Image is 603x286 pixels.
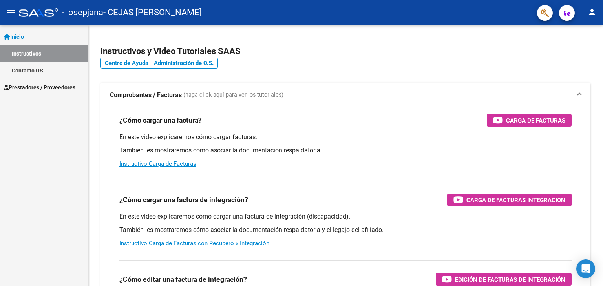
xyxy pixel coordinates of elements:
[119,115,202,126] h3: ¿Cómo cargar una factura?
[119,226,572,234] p: También les mostraremos cómo asociar la documentación respaldatoria y el legajo del afiliado.
[447,194,572,206] button: Carga de Facturas Integración
[119,212,572,221] p: En este video explicaremos cómo cargar una factura de integración (discapacidad).
[183,91,283,100] span: (haga click aquí para ver los tutoriales)
[466,195,565,205] span: Carga de Facturas Integración
[487,114,572,127] button: Carga de Facturas
[119,160,196,167] a: Instructivo Carga de Facturas
[506,116,565,125] span: Carga de Facturas
[455,275,565,284] span: Edición de Facturas de integración
[4,83,75,92] span: Prestadores / Proveedores
[6,7,16,17] mat-icon: menu
[100,58,218,69] a: Centro de Ayuda - Administración de O.S.
[62,4,103,21] span: - osepjana
[100,83,590,108] mat-expansion-panel-header: Comprobantes / Facturas (haga click aquí para ver los tutoriales)
[103,4,202,21] span: - CEJAS [PERSON_NAME]
[119,133,572,141] p: En este video explicaremos cómo cargar facturas.
[4,33,24,41] span: Inicio
[436,273,572,286] button: Edición de Facturas de integración
[119,146,572,155] p: También les mostraremos cómo asociar la documentación respaldatoria.
[119,240,269,247] a: Instructivo Carga de Facturas con Recupero x Integración
[119,194,248,205] h3: ¿Cómo cargar una factura de integración?
[576,259,595,278] div: Open Intercom Messenger
[587,7,597,17] mat-icon: person
[119,274,247,285] h3: ¿Cómo editar una factura de integración?
[110,91,182,100] strong: Comprobantes / Facturas
[100,44,590,59] h2: Instructivos y Video Tutoriales SAAS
